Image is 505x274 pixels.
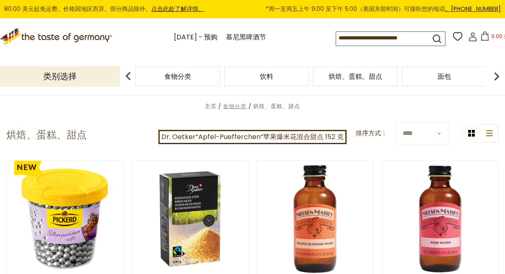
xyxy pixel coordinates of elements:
[164,73,191,80] a: 食物分类
[445,5,501,13] a: 。[PHONE_NUMBER]
[151,5,204,13] a: 点击此处了解详情。
[205,102,217,110] a: 主页
[164,72,191,81] font: 食物分类
[43,70,77,82] font: 类别选择
[266,5,445,13] font: *周一至周五上午 9:00 至下午 5:00（美国东部时间）可接听您的电话
[174,32,218,42] font: [DATE] - 预购
[161,132,344,142] font: Dr. Oetker“Apfel-Puefferchen”苹果爆米花混合甜点 152 克
[260,73,273,80] a: 饮料
[438,72,451,81] font: 面包
[488,68,505,85] img: 下一个箭头
[6,128,87,142] font: 烘焙、蛋糕、甜点
[260,72,273,81] font: 饮料
[438,73,451,80] a: 面包
[223,102,246,110] a: 食物分类
[226,32,266,43] a: 慕尼黑啤酒节
[356,129,387,137] font: 排序方式：
[174,32,218,43] a: [DATE] - 预购
[158,130,347,144] a: Dr. Oetker“Apfel-Puefferchen”苹果爆米花混合甜点 152 克
[329,73,382,80] a: 烘焙、蛋糕、甜点
[253,102,300,110] a: 烘焙、蛋糕、甜点
[4,5,151,13] font: 80.00 美元起免运费。价格因地区而异。部分商品除外。
[226,32,266,42] font: 慕尼黑啤酒节
[329,72,382,81] font: 烘焙、蛋糕、甜点
[120,68,137,85] img: 上一个箭头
